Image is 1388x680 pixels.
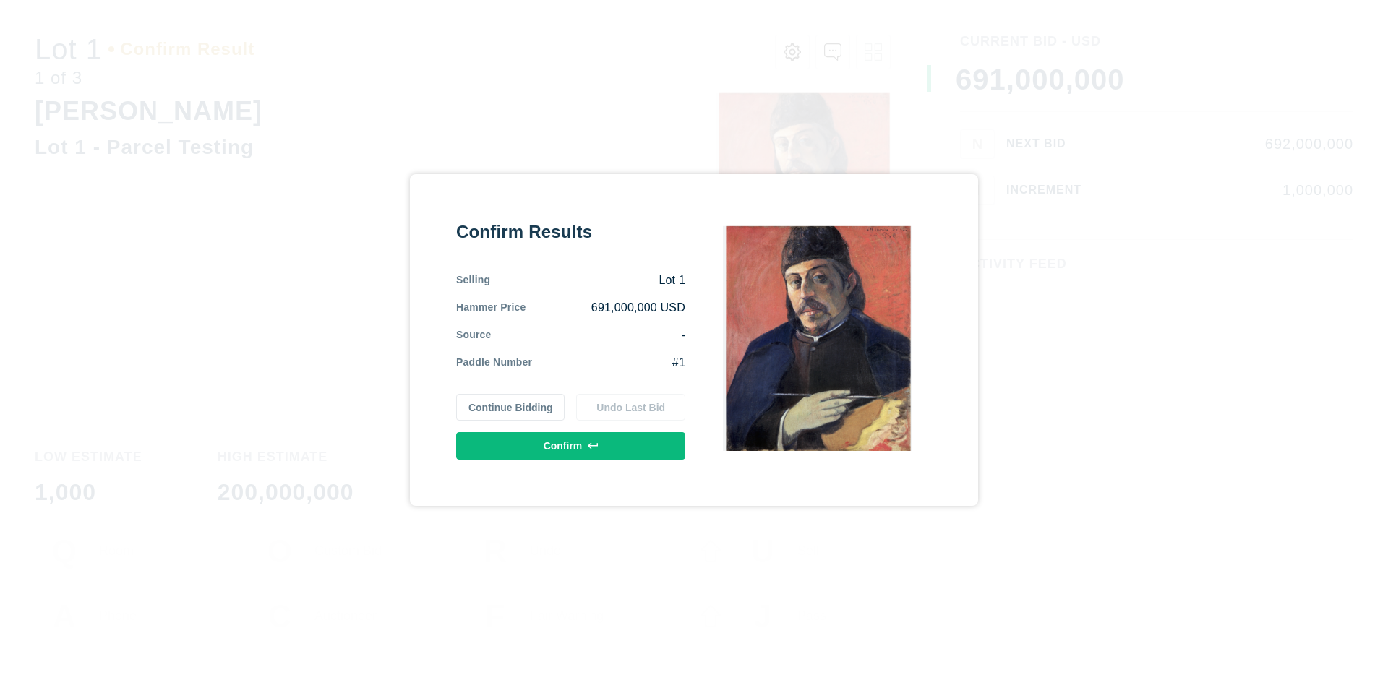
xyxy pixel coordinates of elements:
[532,355,685,371] div: #1
[456,394,565,421] button: Continue Bidding
[490,272,685,288] div: Lot 1
[456,432,685,460] button: Confirm
[456,272,490,288] div: Selling
[492,327,685,343] div: -
[526,300,685,316] div: 691,000,000 USD
[456,327,492,343] div: Source
[456,300,526,316] div: Hammer Price
[456,220,685,244] div: Confirm Results
[456,355,532,371] div: Paddle Number
[576,394,685,421] button: Undo Last Bid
